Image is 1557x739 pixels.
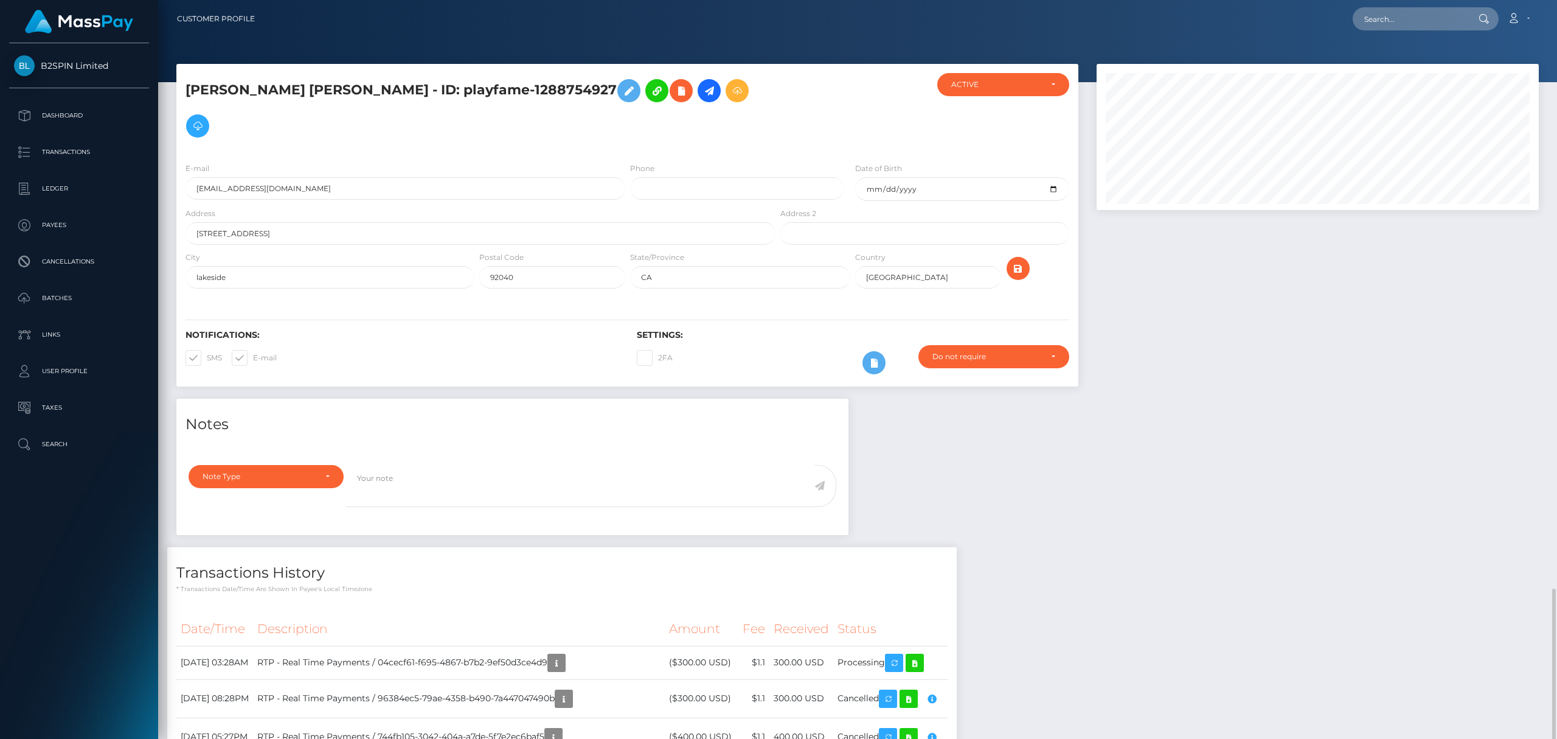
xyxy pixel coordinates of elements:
a: Taxes [9,393,149,423]
label: E-mail [232,350,277,366]
label: Date of Birth [855,163,902,174]
h4: Transactions History [176,562,948,584]
a: Customer Profile [177,6,255,32]
a: Cancellations [9,247,149,277]
label: E-mail [186,163,209,174]
td: RTP - Real Time Payments / 96384ec5-79ae-4358-b490-7a447047490b [253,679,665,718]
p: Batches [14,289,144,307]
td: $1.1 [738,679,769,718]
p: Links [14,326,144,344]
label: Postal Code [479,252,524,263]
td: RTP - Real Time Payments / 04cecf61-f695-4867-b7b2-9ef50d3ce4d9 [253,646,665,679]
span: B2SPIN Limited [9,60,149,71]
p: User Profile [14,362,144,380]
label: City [186,252,200,263]
p: Taxes [14,399,144,417]
td: [DATE] 08:28PM [176,679,253,718]
label: State/Province [630,252,684,263]
label: 2FA [637,350,673,366]
div: ACTIVE [951,80,1041,89]
th: Status [833,612,948,646]
a: Initiate Payout [698,79,721,102]
button: Do not require [918,345,1069,368]
td: 300.00 USD [769,646,833,679]
button: Note Type [189,465,344,488]
h4: Notes [186,414,839,435]
p: Transactions [14,143,144,161]
a: Search [9,429,149,460]
img: MassPay Logo [25,10,133,33]
h5: [PERSON_NAME] [PERSON_NAME] - ID: playfame-1288754927 [186,73,769,144]
label: Phone [630,163,654,174]
label: SMS [186,350,222,366]
img: B2SPIN Limited [14,55,35,76]
a: Ledger [9,173,149,204]
a: Dashboard [9,100,149,131]
p: Search [14,435,144,454]
a: Transactions [9,137,149,167]
td: ($300.00 USD) [665,679,738,718]
td: 300.00 USD [769,679,833,718]
div: Do not require [932,352,1041,362]
p: * Transactions date/time are shown in payee's local timezone [176,584,948,594]
p: Dashboard [14,107,144,125]
a: Payees [9,210,149,240]
th: Date/Time [176,612,253,646]
h6: Settings: [637,330,1070,340]
th: Description [253,612,665,646]
td: [DATE] 03:28AM [176,646,253,679]
p: Payees [14,216,144,234]
input: Search... [1353,7,1467,30]
a: Links [9,320,149,350]
label: Address [186,208,215,219]
label: Country [855,252,886,263]
th: Amount [665,612,738,646]
div: Note Type [203,472,316,482]
th: Received [769,612,833,646]
td: ($300.00 USD) [665,646,738,679]
td: Processing [833,646,948,679]
h6: Notifications: [186,330,619,340]
th: Fee [738,612,769,646]
td: Cancelled [833,679,948,718]
a: User Profile [9,356,149,387]
button: ACTIVE [937,73,1069,96]
label: Address 2 [780,208,816,219]
a: Batches [9,283,149,313]
td: $1.1 [738,646,769,679]
p: Ledger [14,180,144,198]
p: Cancellations [14,253,144,271]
